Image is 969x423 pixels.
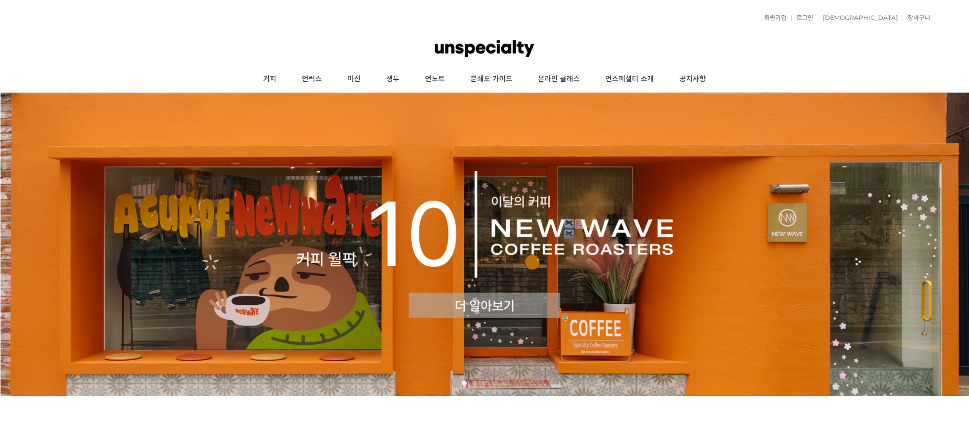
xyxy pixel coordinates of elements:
[667,66,719,92] a: 공지사항
[503,381,508,386] a: 5
[458,66,525,92] a: 분쇄도 가이드
[412,66,458,92] a: 언노트
[593,66,667,92] a: 언스페셜티 소개
[791,15,813,21] a: 로그인
[250,66,289,92] a: 커피
[435,33,534,64] img: 언스페셜티 몰
[903,15,930,21] a: 장바구니
[335,66,373,92] a: 머신
[472,381,477,386] a: 2
[818,15,898,21] a: [DEMOGRAPHIC_DATA]
[492,381,498,386] a: 4
[289,66,335,92] a: 언럭스
[373,66,412,92] a: 생두
[482,381,487,386] a: 3
[462,381,467,386] a: 1
[759,15,787,21] a: 회원가입
[525,66,593,92] a: 온라인 클래스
